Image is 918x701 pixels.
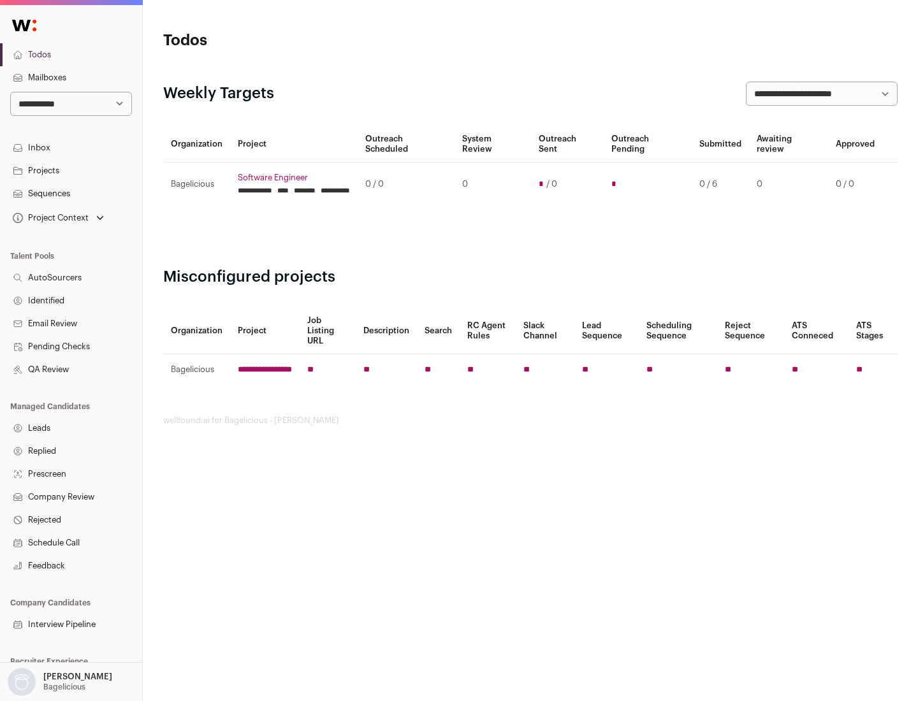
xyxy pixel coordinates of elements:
[230,126,358,163] th: Project
[784,308,848,354] th: ATS Conneced
[531,126,604,163] th: Outreach Sent
[230,308,300,354] th: Project
[163,163,230,206] td: Bagelicious
[574,308,639,354] th: Lead Sequence
[546,179,557,189] span: / 0
[5,668,115,696] button: Open dropdown
[163,308,230,354] th: Organization
[417,308,460,354] th: Search
[163,267,898,287] h2: Misconfigured projects
[163,126,230,163] th: Organization
[455,163,530,206] td: 0
[692,163,749,206] td: 0 / 6
[300,308,356,354] th: Job Listing URL
[828,126,882,163] th: Approved
[828,163,882,206] td: 0 / 0
[692,126,749,163] th: Submitted
[163,31,408,51] h1: Todos
[43,672,112,682] p: [PERSON_NAME]
[749,163,828,206] td: 0
[358,163,455,206] td: 0 / 0
[460,308,515,354] th: RC Agent Rules
[5,13,43,38] img: Wellfound
[10,213,89,223] div: Project Context
[717,308,785,354] th: Reject Sequence
[849,308,898,354] th: ATS Stages
[8,668,36,696] img: nopic.png
[238,173,350,183] a: Software Engineer
[43,682,85,692] p: Bagelicious
[163,416,898,426] footer: wellfound:ai for Bagelicious - [PERSON_NAME]
[358,126,455,163] th: Outreach Scheduled
[639,308,717,354] th: Scheduling Sequence
[516,308,574,354] th: Slack Channel
[604,126,691,163] th: Outreach Pending
[163,354,230,386] td: Bagelicious
[749,126,828,163] th: Awaiting review
[356,308,417,354] th: Description
[455,126,530,163] th: System Review
[163,83,274,104] h2: Weekly Targets
[10,209,106,227] button: Open dropdown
